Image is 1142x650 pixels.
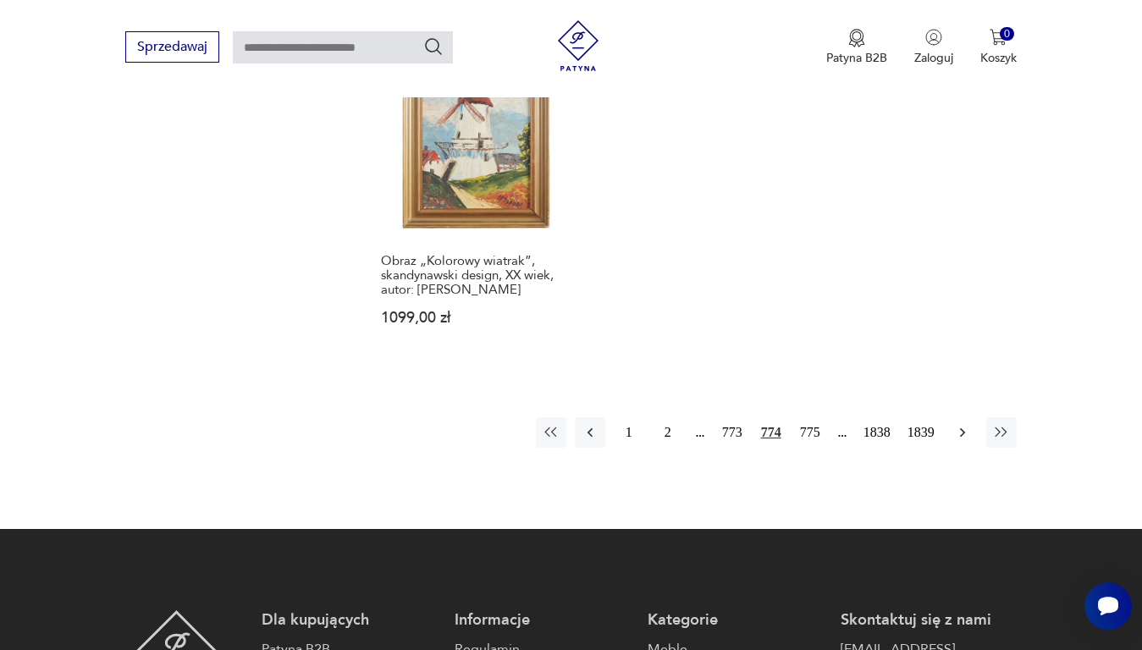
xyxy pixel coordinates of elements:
button: 2 [653,417,683,448]
a: Ikona medaluPatyna B2B [826,29,887,66]
img: Ikona koszyka [990,29,1007,46]
img: Ikona medalu [848,29,865,47]
button: 0Koszyk [980,29,1017,66]
button: 1 [614,417,644,448]
img: Patyna - sklep z meblami i dekoracjami vintage [553,20,604,71]
p: 1099,00 zł [381,311,569,325]
p: Koszyk [980,50,1017,66]
a: Obraz „Kolorowy wiatrak”, skandynawski design, XX wiek, autor: Aage Verner ThraneObraz „Kolorowy ... [373,37,577,358]
button: 774 [756,417,786,448]
p: Skontaktuj się z nami [841,610,1017,631]
img: Ikonka użytkownika [925,29,942,46]
div: 0 [1000,27,1014,41]
p: Informacje [455,610,631,631]
button: Sprzedawaj [125,31,219,63]
button: Zaloguj [914,29,953,66]
p: Dla kupujących [262,610,438,631]
button: Patyna B2B [826,29,887,66]
button: 1838 [859,417,895,448]
iframe: Smartsupp widget button [1084,582,1132,630]
button: Szukaj [423,36,444,57]
button: 1839 [903,417,939,448]
h3: Obraz „Kolorowy wiatrak”, skandynawski design, XX wiek, autor: [PERSON_NAME] [381,254,569,297]
p: Patyna B2B [826,50,887,66]
button: 775 [795,417,825,448]
p: Zaloguj [914,50,953,66]
a: Sprzedawaj [125,42,219,54]
button: 773 [717,417,748,448]
p: Kategorie [648,610,824,631]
